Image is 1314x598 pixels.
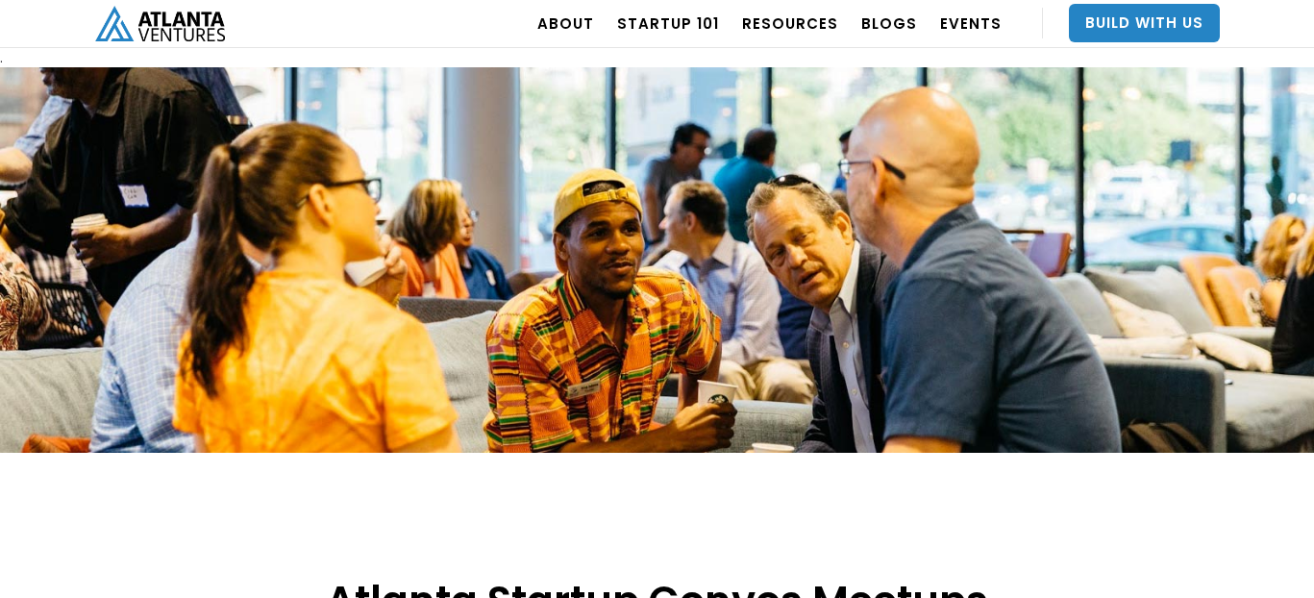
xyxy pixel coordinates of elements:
a: Build With Us [1069,4,1220,42]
